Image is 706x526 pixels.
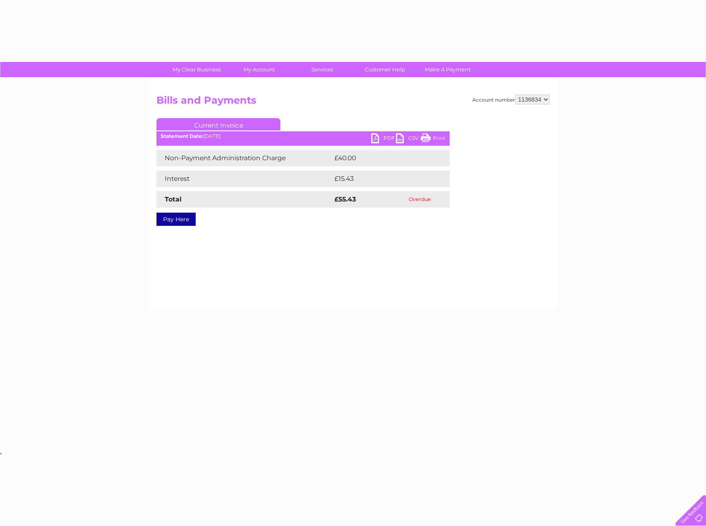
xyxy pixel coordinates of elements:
a: Customer Help [351,62,419,77]
a: CSV [396,133,421,145]
td: Overdue [390,191,450,208]
div: [DATE] [156,133,450,139]
td: £40.00 [332,150,434,166]
b: Statement Date: [161,133,203,139]
a: Make A Payment [414,62,482,77]
strong: Total [165,195,182,203]
a: Pay Here [156,213,196,226]
a: Print [421,133,445,145]
a: My Account [225,62,294,77]
div: Account number [472,95,550,104]
h2: Bills and Payments [156,95,550,110]
a: My Clear Business [163,62,231,77]
td: £15.43 [332,171,432,187]
a: PDF [371,133,396,145]
strong: £55.43 [334,195,356,203]
td: Non-Payment Administration Charge [156,150,332,166]
td: Interest [156,171,332,187]
a: Services [288,62,356,77]
a: Current Invoice [156,118,280,130]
